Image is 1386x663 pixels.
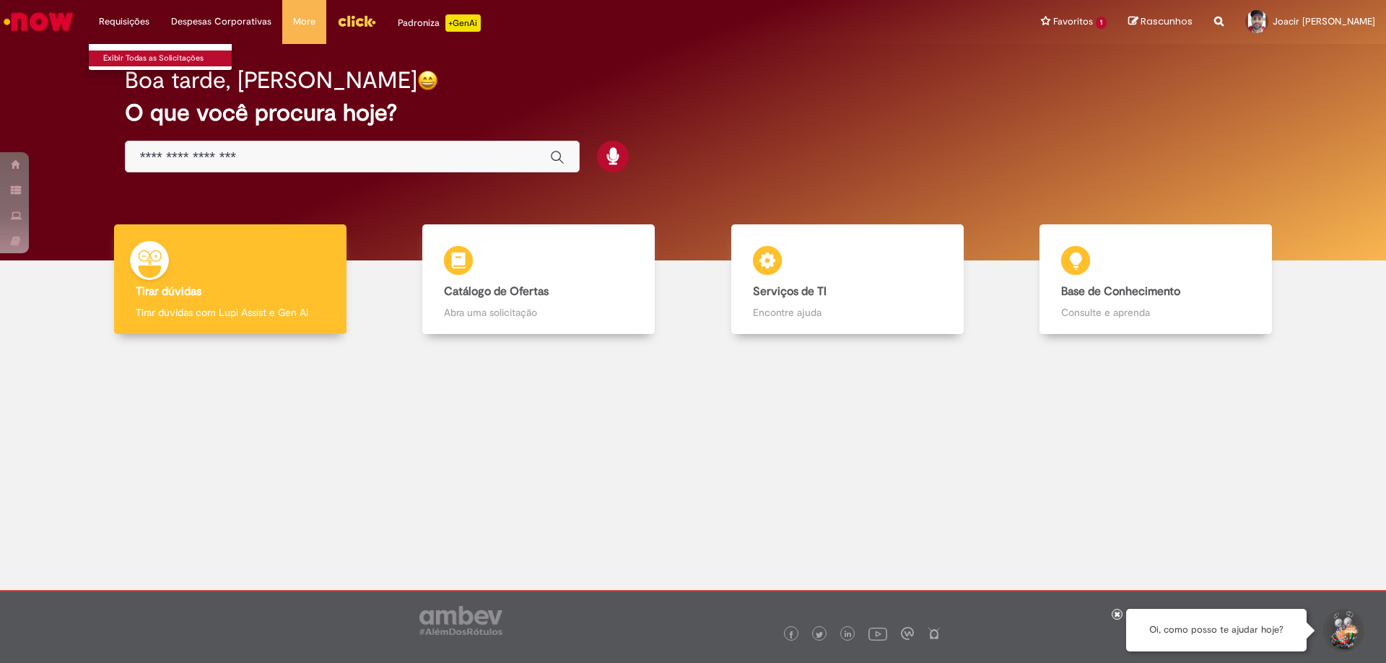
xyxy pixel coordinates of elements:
p: +GenAi [445,14,481,32]
a: Tirar dúvidas Tirar dúvidas com Lupi Assist e Gen Ai [76,224,385,335]
span: Favoritos [1053,14,1093,29]
img: logo_footer_ambev_rotulo_gray.png [419,606,502,635]
a: Rascunhos [1128,15,1193,29]
span: More [293,14,315,29]
span: 1 [1096,17,1107,29]
p: Tirar dúvidas com Lupi Assist e Gen Ai [136,305,325,320]
a: Serviços de TI Encontre ajuda [693,224,1002,335]
p: Encontre ajuda [753,305,942,320]
img: logo_footer_workplace.png [901,627,914,640]
img: logo_footer_naosei.png [928,627,941,640]
span: Rascunhos [1141,14,1193,28]
b: Catálogo de Ofertas [444,284,549,299]
b: Base de Conhecimento [1061,284,1180,299]
span: Joacir [PERSON_NAME] [1273,15,1375,27]
button: Iniciar Conversa de Suporte [1321,609,1364,652]
b: Serviços de TI [753,284,827,299]
img: logo_footer_facebook.png [788,631,795,638]
img: happy-face.png [417,70,438,91]
img: logo_footer_youtube.png [868,624,887,643]
b: Tirar dúvidas [136,284,201,299]
img: logo_footer_twitter.png [816,631,823,638]
a: Base de Conhecimento Consulte e aprenda [1002,224,1311,335]
div: Padroniza [398,14,481,32]
ul: Requisições [88,43,232,71]
a: Catálogo de Ofertas Abra uma solicitação [385,224,694,335]
h2: O que você procura hoje? [125,100,1262,126]
span: Requisições [99,14,149,29]
div: Oi, como posso te ajudar hoje? [1126,609,1307,651]
h2: Boa tarde, [PERSON_NAME] [125,68,417,93]
img: logo_footer_linkedin.png [845,631,852,639]
a: Exibir Todas as Solicitações [89,51,248,66]
span: Despesas Corporativas [171,14,271,29]
img: click_logo_yellow_360x200.png [337,10,376,32]
p: Abra uma solicitação [444,305,633,320]
p: Consulte e aprenda [1061,305,1250,320]
img: ServiceNow [1,7,76,36]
